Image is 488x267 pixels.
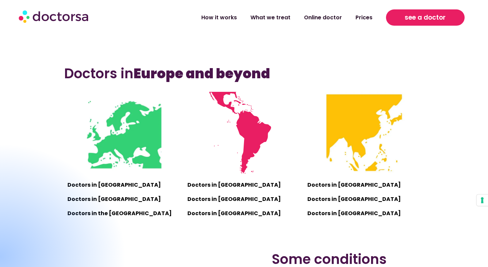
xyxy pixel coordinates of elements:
[187,209,301,218] p: Doctors in [GEOGRAPHIC_DATA]
[307,209,421,218] p: Doctors in [GEOGRAPHIC_DATA]
[129,10,379,25] nav: Menu
[134,64,270,83] b: Europe and beyond
[307,194,421,204] p: Doctors in [GEOGRAPHIC_DATA]
[349,10,379,25] a: Prices
[323,92,405,173] img: Mini map of the countries where Doctorsa is available - Southeast Asia
[307,180,421,190] p: Doctors in [GEOGRAPHIC_DATA]
[476,194,488,206] button: Your consent preferences for tracking technologies
[83,92,165,173] img: Mini map of the countries where Doctorsa is available - Europe, UK and Turkey
[195,10,244,25] a: How it works
[405,12,446,23] span: see a doctor
[203,92,285,173] img: Mini map of the countries where Doctorsa is available - Latin America
[297,10,349,25] a: Online doctor
[386,9,465,26] a: see a doctor
[187,180,301,190] p: Doctors in [GEOGRAPHIC_DATA]
[187,194,301,204] p: Doctors in [GEOGRAPHIC_DATA]
[244,10,297,25] a: What we treat
[64,65,424,82] h3: Doctors in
